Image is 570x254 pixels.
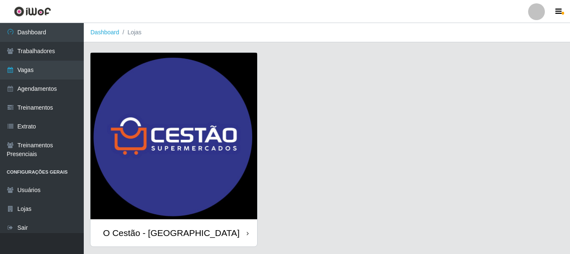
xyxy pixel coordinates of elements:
[84,23,570,42] nav: breadcrumb
[90,53,257,219] img: cardImg
[14,6,51,17] img: CoreUI Logo
[90,29,119,36] a: Dashboard
[103,228,240,238] div: O Cestão - [GEOGRAPHIC_DATA]
[119,28,142,37] li: Lojas
[90,53,257,246] a: O Cestão - [GEOGRAPHIC_DATA]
